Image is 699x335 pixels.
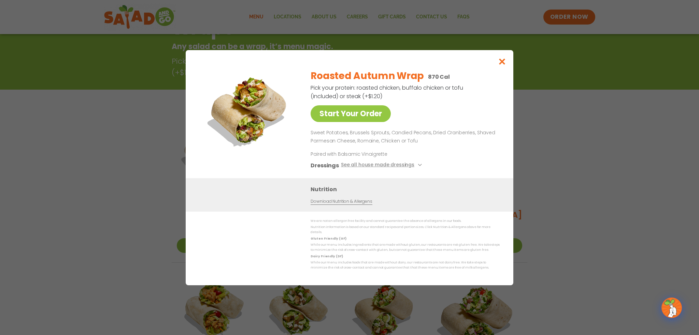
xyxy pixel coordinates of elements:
h3: Nutrition [311,185,503,193]
p: While our menu includes ingredients that are made without gluten, our restaurants are not gluten ... [311,242,500,253]
a: Start Your Order [311,105,391,122]
p: Sweet Potatoes, Brussels Sprouts, Candied Pecans, Dried Cranberries, Shaved Parmesan Cheese, Roma... [311,129,497,145]
button: Close modal [491,50,513,73]
p: While our menu includes foods that are made without dairy, our restaurants are not dairy free. We... [311,260,500,271]
h3: Dressings [311,161,339,169]
img: wpChatIcon [662,298,681,317]
button: See all house made dressings [341,161,424,169]
strong: Dairy Friendly (DF) [311,254,343,258]
p: 870 Cal [428,73,450,81]
p: Nutrition information is based on our standard recipes and portion sizes. Click Nutrition & Aller... [311,225,500,235]
p: Paired with Balsamic Vinaigrette [311,150,437,157]
p: Pick your protein: roasted chicken, buffalo chicken or tofu (included) or steak (+$1.20) [311,83,464,101]
p: We are not an allergen free facility and cannot guarantee the absence of allergens in our foods. [311,218,500,224]
h2: Roasted Autumn Wrap [311,69,424,83]
strong: Gluten Friendly (GF) [311,236,346,240]
a: Download Nutrition & Allergens [311,198,372,204]
img: Featured product photo for Roasted Autumn Wrap [201,64,297,159]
